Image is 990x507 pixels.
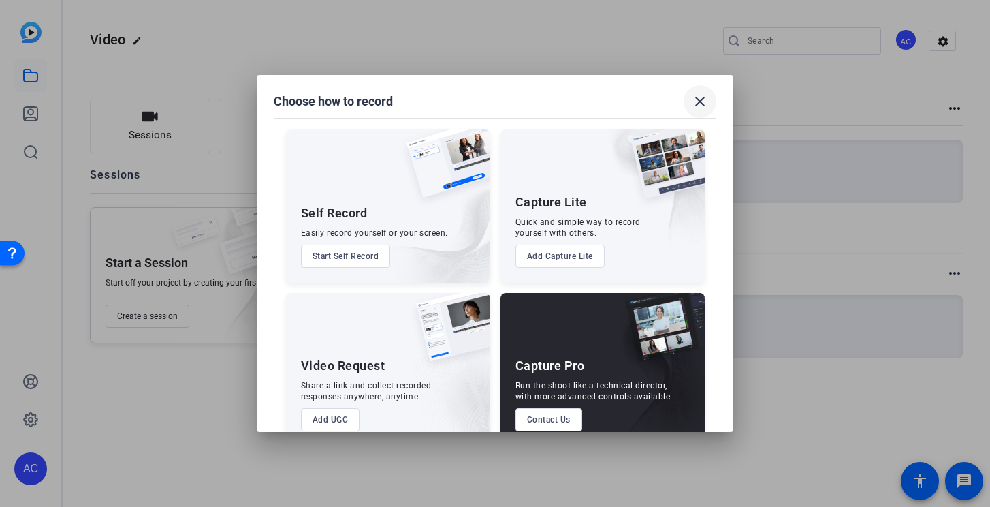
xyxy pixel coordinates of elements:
img: self-record.png [396,129,490,211]
div: Capture Lite [515,194,587,211]
button: Contact Us [515,408,582,431]
button: Add Capture Lite [515,245,605,268]
button: Add UGC [301,408,360,431]
img: embarkstudio-ugc-content.png [411,335,490,446]
img: ugc-content.png [406,293,490,375]
mat-icon: close [692,93,708,110]
img: capture-pro.png [615,293,705,376]
div: Capture Pro [515,358,585,374]
img: embarkstudio-capture-pro.png [604,310,705,446]
img: embarkstudio-self-record.png [372,159,490,283]
button: Start Self Record [301,245,391,268]
div: Video Request [301,358,385,374]
div: Easily record yourself or your screen. [301,228,448,239]
div: Self Record [301,205,368,221]
img: embarkstudio-capture-lite.png [583,129,705,266]
div: Run the shoot like a technical director, with more advanced controls available. [515,380,673,402]
div: Quick and simple way to record yourself with others. [515,217,641,239]
h1: Choose how to record [274,93,393,110]
div: Share a link and collect recorded responses anywhere, anytime. [301,380,432,402]
img: capture-lite.png [620,129,705,213]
